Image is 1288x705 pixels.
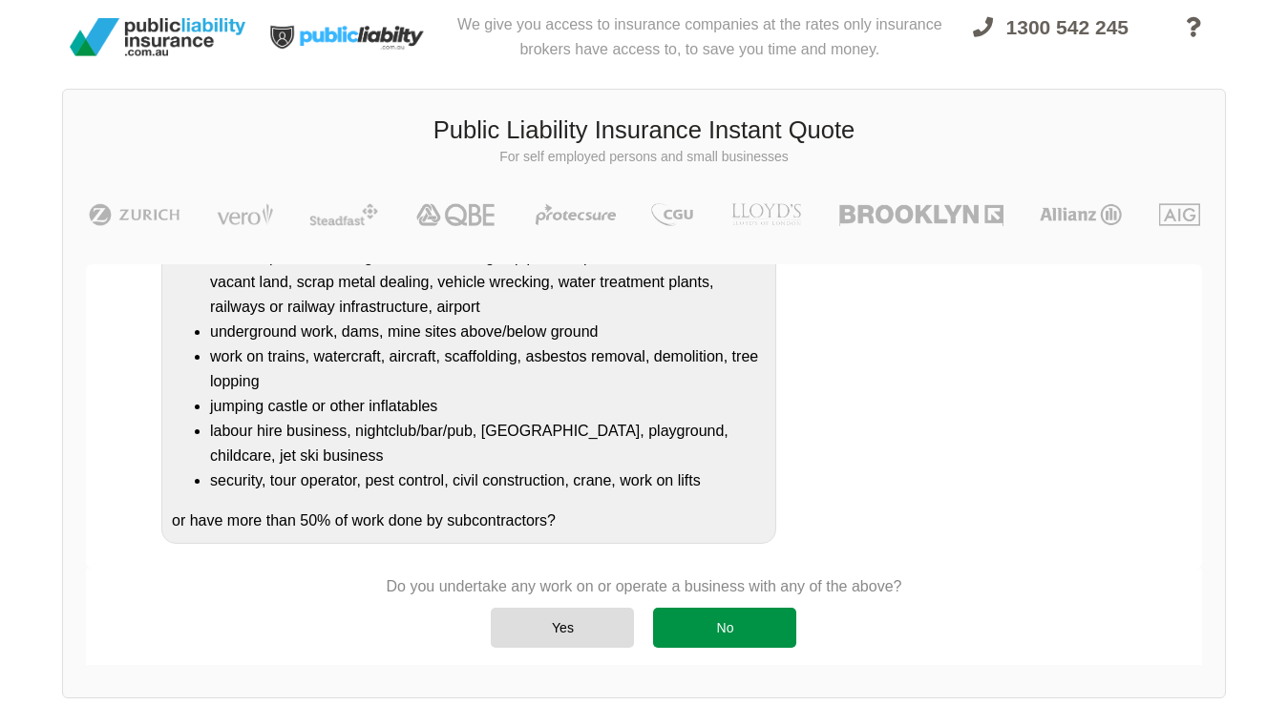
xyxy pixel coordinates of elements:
[387,576,902,597] p: Do you undertake any work on or operate a business with any of the above?
[405,203,508,226] img: QBE | Public Liability Insurance
[832,203,1010,226] img: Brooklyn | Public Liability Insurance
[80,203,188,226] img: Zurich | Public Liability Insurance
[210,344,766,394] li: work on trains, watercraft, aircraft, scaffolding, asbestos removal, demolition, tree lopping
[161,160,776,544] div: Do you undertake any work on or operate a business that is/has a: or have more than 50% of work d...
[77,114,1211,148] h3: Public Liability Insurance Instant Quote
[302,203,386,226] img: Steadfast | Public Liability Insurance
[77,148,1211,167] p: For self employed persons and small businesses
[644,203,701,226] img: CGU | Public Liability Insurance
[62,10,253,64] img: Public Liability Insurance
[210,419,766,468] li: labour hire business, nightclub/bar/pub, [GEOGRAPHIC_DATA], playground, childcare, jet ski business
[210,245,766,320] li: offshore platforms/oil rigs, utilities, oil, or gas pipelines, power station, silo's, vacant land...
[210,320,766,344] li: underground work, dams, mine sites above/below ground
[1030,203,1131,226] img: Allianz | Public Liability Insurance
[653,608,796,648] div: No
[491,608,634,648] div: Yes
[956,5,1146,77] a: 1300 542 245
[208,203,282,226] img: Vero | Public Liability Insurance
[1151,203,1208,226] img: AIG | Public Liability Insurance
[1006,16,1129,38] span: 1300 542 245
[721,203,813,226] img: LLOYD's | Public Liability Insurance
[528,203,624,226] img: Protecsure | Public Liability Insurance
[210,394,766,419] li: jumping castle or other inflatables
[210,468,766,493] li: security, tour operator, pest control, civil construction, crane, work on lifts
